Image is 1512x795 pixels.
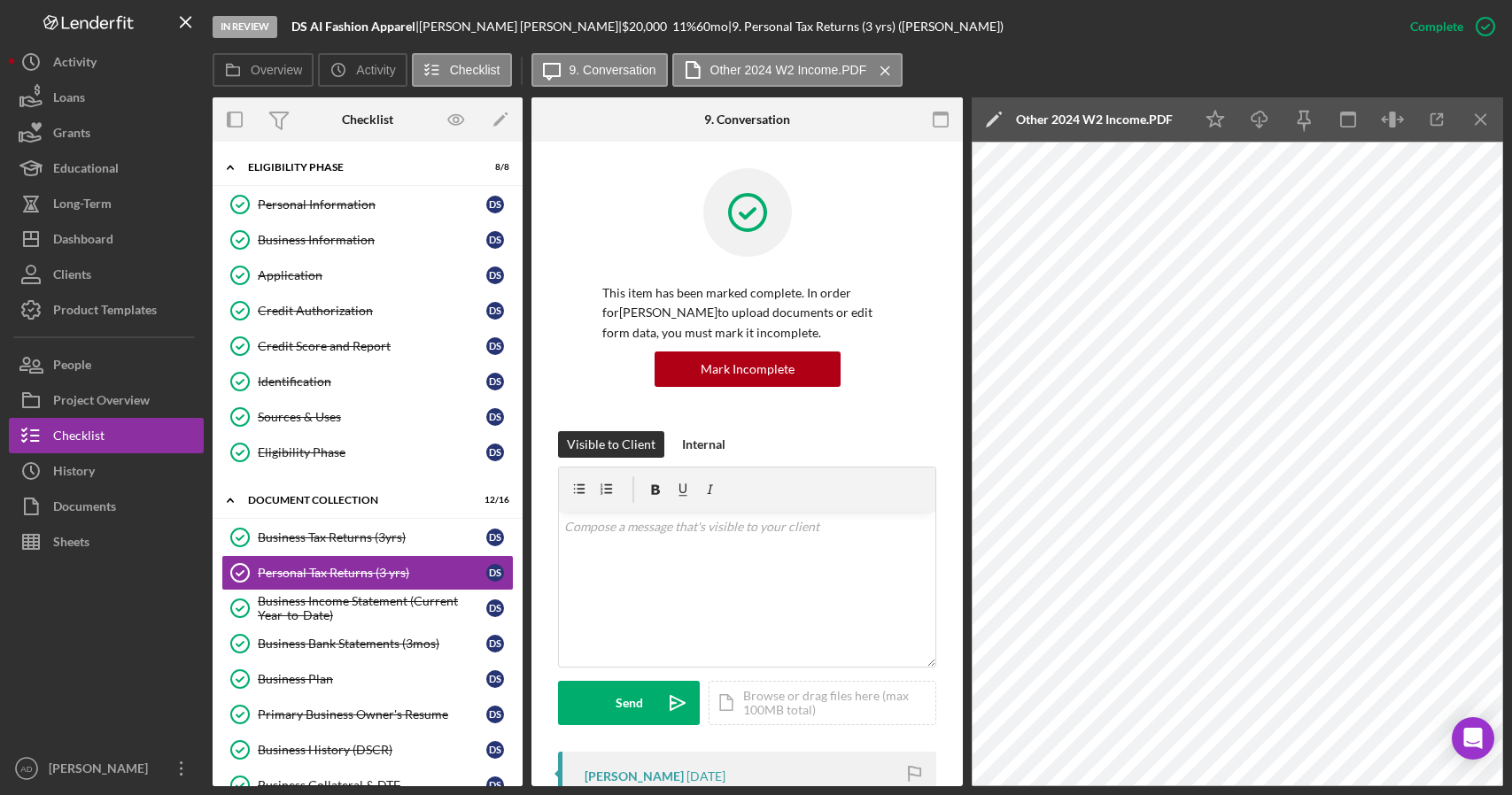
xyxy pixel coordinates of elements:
[9,186,204,221] button: Long-Term
[710,63,867,77] label: Other 2024 W2 Income.PDF
[221,555,514,590] a: Personal Tax Returns (3 yrs)DS
[221,328,514,364] a: Credit Score and ReportDS
[486,599,504,617] div: D S
[221,222,514,258] a: Business InformationDS
[672,19,696,34] div: 11 %
[342,112,393,127] div: Checklist
[585,769,684,783] div: [PERSON_NAME]
[221,520,514,555] a: Business Tax Returns (3yrs)DS
[258,410,486,424] div: Sources & Uses
[53,453,95,493] div: History
[44,751,159,791] div: [PERSON_NAME]
[53,115,90,155] div: Grants
[486,706,504,723] div: D S
[531,53,668,87] button: 9. Conversation
[486,444,504,461] div: D S
[419,19,622,34] div: [PERSON_NAME] [PERSON_NAME] |
[9,221,204,257] button: Dashboard
[486,670,504,688] div: D S
[258,594,486,622] div: Business Income Statement (Current Year-to-Date)
[412,53,512,87] button: Checklist
[318,53,407,87] button: Activity
[258,707,486,722] div: Primary Business Owner's Resume
[558,431,664,458] button: Visible to Client
[9,257,204,292] button: Clients
[258,566,486,580] div: Personal Tax Returns (3 yrs)
[9,292,204,328] button: Product Templates
[221,590,514,626] a: Business Income Statement (Current Year-to-Date)DS
[221,626,514,661] a: Business Bank Statements (3mos)DS
[213,53,314,87] button: Overview
[682,431,725,458] div: Internal
[602,283,892,343] p: This item has been marked complete. In order for [PERSON_NAME] to upload documents or edit form d...
[1452,717,1494,760] div: Open Intercom Messenger
[291,19,415,34] b: DS AI Fashion Apparel
[486,776,504,794] div: D S
[450,63,500,77] label: Checklist
[53,44,97,84] div: Activity
[616,681,643,725] div: Send
[486,635,504,652] div: D S
[213,16,277,38] div: In Review
[53,186,112,226] div: Long-Term
[221,187,514,222] a: Personal InformationDS
[9,489,204,524] button: Documents
[53,151,119,190] div: Educational
[477,495,509,506] div: 12 / 16
[258,637,486,651] div: Business Bank Statements (3mos)
[258,778,486,792] div: Business Collateral & DTE
[701,351,795,387] div: Mark Incomplete
[221,732,514,768] a: Business History (DSCR)DS
[9,347,204,382] button: People
[248,162,465,173] div: Eligibility Phase
[9,151,204,186] button: Educational
[673,431,734,458] button: Internal
[486,302,504,320] div: D S
[1016,112,1173,127] div: Other 2024 W2 Income.PDF
[9,80,204,115] button: Loans
[258,339,486,353] div: Credit Score and Report
[258,743,486,757] div: Business History (DSCR)
[622,19,667,34] span: $20,000
[728,19,1004,34] div: | 9. Personal Tax Returns (3 yrs) ([PERSON_NAME])
[53,524,89,564] div: Sheets
[9,453,204,489] button: History
[221,399,514,435] a: Sources & UsesDS
[486,408,504,426] div: D S
[258,268,486,282] div: Application
[53,80,85,120] div: Loans
[9,382,204,418] button: Project Overview
[486,741,504,759] div: D S
[486,564,504,582] div: D S
[258,197,486,212] div: Personal Information
[486,529,504,546] div: D S
[9,751,204,786] button: AD[PERSON_NAME]
[53,489,116,529] div: Documents
[486,337,504,355] div: D S
[9,418,204,453] button: Checklist
[248,495,465,506] div: Document Collection
[9,115,204,151] button: Grants
[221,661,514,697] a: Business PlanDS
[258,374,486,389] div: Identification
[486,196,504,213] div: D S
[258,445,486,459] div: Eligibility Phase
[655,351,841,387] button: Mark Incomplete
[686,769,725,783] time: 2025-07-09 03:38
[9,44,204,80] a: Activity
[53,257,91,297] div: Clients
[477,162,509,173] div: 8 / 8
[1410,9,1463,44] div: Complete
[567,431,655,458] div: Visible to Client
[291,19,419,34] div: |
[221,435,514,470] a: Eligibility PhaseDS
